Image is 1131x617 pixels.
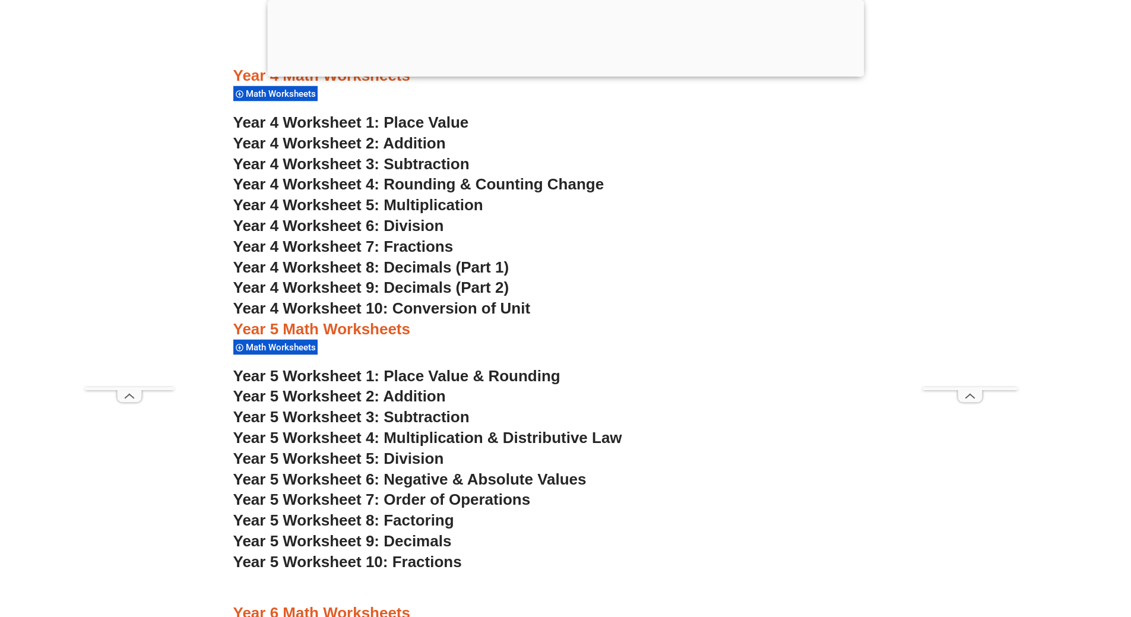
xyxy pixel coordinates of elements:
a: Year 4 Worksheet 7: Fractions [233,238,454,255]
iframe: Advertisement [923,31,1018,387]
iframe: Advertisement [85,31,174,387]
a: Year 4 Worksheet 1: Place Value [233,113,469,131]
a: Year 5 Worksheet 2: Addition [233,387,446,405]
h3: Year 5 Math Worksheets [233,319,898,340]
a: Year 4 Worksheet 6: Division [233,217,444,235]
a: Year 4 Worksheet 4: Rounding & Counting Change [233,175,604,193]
a: Year 5 Worksheet 3: Subtraction [233,408,470,426]
a: Year 5 Worksheet 8: Factoring [233,511,454,529]
div: Math Worksheets [233,86,318,102]
a: Year 5 Worksheet 10: Fractions [233,553,462,571]
a: Year 4 Worksheet 2: Addition [233,134,446,152]
a: Year 4 Worksheet 9: Decimals (Part 2) [233,279,509,296]
span: Math Worksheets [246,88,319,99]
a: Year 5 Worksheet 9: Decimals [233,532,452,550]
span: Math Worksheets [246,342,319,353]
iframe: Chat Widget [933,483,1131,617]
a: Year 4 Worksheet 8: Decimals (Part 1) [233,258,509,276]
a: Year 5 Worksheet 7: Order of Operations [233,491,531,508]
a: Year 5 Worksheet 1: Place Value & Rounding [233,367,560,385]
div: Math Worksheets [233,339,318,355]
a: Year 4 Worksheet 10: Conversion of Unit [233,299,531,317]
a: Year 4 Worksheet 3: Subtraction [233,155,470,173]
a: Year 5 Worksheet 4: Multiplication & Distributive Law [233,429,622,447]
a: Year 5 Worksheet 5: Division [233,450,444,467]
a: Year 5 Worksheet 6: Negative & Absolute Values [233,470,587,488]
h3: Year 4 Math Worksheets [233,66,898,86]
a: Year 4 Worksheet 5: Multiplication [233,196,483,214]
